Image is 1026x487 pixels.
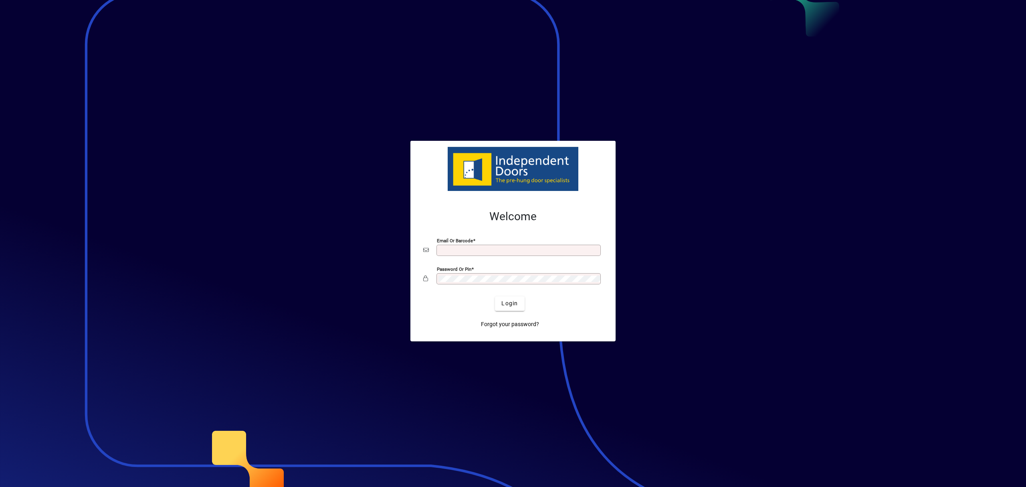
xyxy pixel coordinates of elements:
a: Forgot your password? [478,317,542,332]
button: Login [495,296,524,311]
span: Forgot your password? [481,320,539,329]
mat-label: Email or Barcode [437,237,473,243]
mat-label: Password or Pin [437,266,471,272]
h2: Welcome [423,210,603,223]
span: Login [501,299,518,308]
